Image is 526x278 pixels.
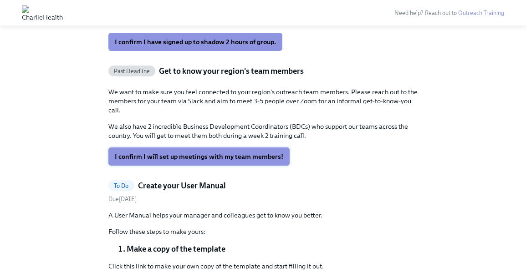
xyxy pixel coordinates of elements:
[108,262,418,271] p: Click this link to make your own copy of the template and start filling it out.
[108,211,418,220] p: A User Manual helps your manager and colleagues get to know you better.
[115,37,276,46] span: I confirm I have signed up to shadow 2 hours of group.
[22,5,63,20] img: CharlieHealth
[394,10,504,16] span: Need help? Reach out to
[108,196,137,202] span: Thursday, August 21st 2025, 10:00 am
[108,66,418,80] a: Past DeadlineGet to know your region's team members
[115,152,283,161] span: I confirm I will set up meetings with my team members!
[108,122,418,140] p: We also have 2 incredible Business Development Coordinators (BDCs) who support our teams across t...
[159,66,304,76] h5: Get to know your region's team members
[108,33,282,51] button: I confirm I have signed up to shadow 2 hours of group.
[138,180,226,191] h5: Create your User Manual
[108,182,134,189] span: To Do
[127,243,418,254] li: Make a copy of the template
[108,68,156,75] span: Past Deadline
[108,147,290,166] button: I confirm I will set up meetings with my team members!
[108,227,418,236] p: Follow these steps to make yours:
[108,87,418,115] p: We want to make sure you feel connected to your region's outreach team members. Please reach out ...
[108,180,418,203] a: To DoCreate your User ManualDue[DATE]
[458,10,504,16] a: Outreach Training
